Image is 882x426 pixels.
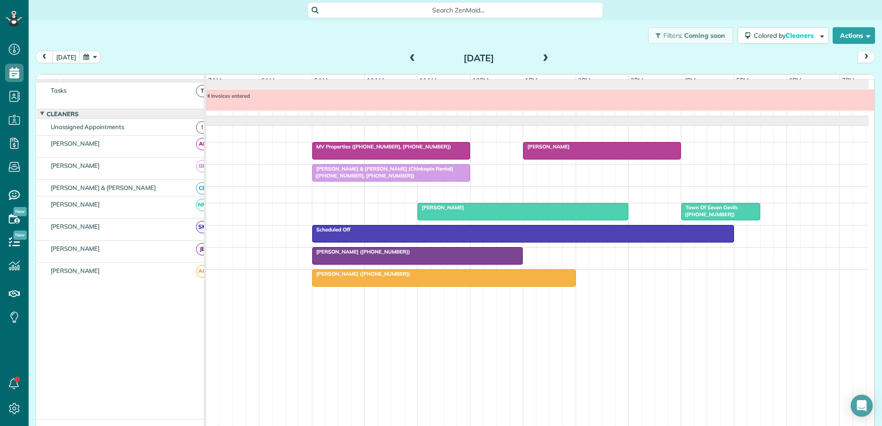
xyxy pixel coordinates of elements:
[312,226,351,233] span: Scheduled Off
[312,248,411,255] span: [PERSON_NAME] ([PHONE_NUMBER])
[196,138,209,150] span: AF
[196,199,209,211] span: NM
[576,77,592,84] span: 2pm
[206,77,223,84] span: 7am
[738,27,829,44] button: Colored byCleaners
[196,160,209,172] span: BR
[196,243,209,255] span: JB
[259,77,276,84] span: 8am
[49,162,102,169] span: [PERSON_NAME]
[684,31,726,40] span: Coming soon
[851,395,873,417] div: Open Intercom Messenger
[365,77,386,84] span: 10am
[312,143,452,150] span: MV Properties ([PHONE_NUMBER], [PHONE_NUMBER])
[681,204,738,217] span: Town Of Seven Devils ([PHONE_NUMBER])
[858,51,875,63] button: next
[206,93,250,99] span: invoices entered
[523,143,570,150] span: [PERSON_NAME]
[52,51,80,63] button: [DATE]
[734,77,751,84] span: 5pm
[312,271,411,277] span: [PERSON_NAME] ([PHONE_NUMBER])
[312,166,453,178] span: [PERSON_NAME] & [PERSON_NAME] (Chinkapin Rental) ([PHONE_NUMBER], [PHONE_NUMBER])
[49,123,126,130] span: Unassigned Appointments
[312,77,329,84] span: 9am
[421,53,536,63] h2: [DATE]
[13,207,27,216] span: New
[629,77,645,84] span: 3pm
[682,77,698,84] span: 4pm
[45,110,80,118] span: Cleaners
[49,201,102,208] span: [PERSON_NAME]
[13,231,27,240] span: New
[49,184,158,191] span: [PERSON_NAME] & [PERSON_NAME]
[49,223,102,230] span: [PERSON_NAME]
[49,245,102,252] span: [PERSON_NAME]
[523,77,539,84] span: 1pm
[417,77,438,84] span: 11am
[196,221,209,233] span: SM
[49,87,68,94] span: Tasks
[663,31,683,40] span: Filters:
[786,31,815,40] span: Cleaners
[196,265,209,278] span: AG
[49,140,102,147] span: [PERSON_NAME]
[840,77,856,84] span: 7pm
[833,27,875,44] button: Actions
[471,77,490,84] span: 12pm
[49,267,102,274] span: [PERSON_NAME]
[754,31,817,40] span: Colored by
[417,204,465,211] span: [PERSON_NAME]
[196,182,209,195] span: CB
[36,51,53,63] button: prev
[196,121,209,134] span: !
[787,77,803,84] span: 6pm
[196,85,209,97] span: T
